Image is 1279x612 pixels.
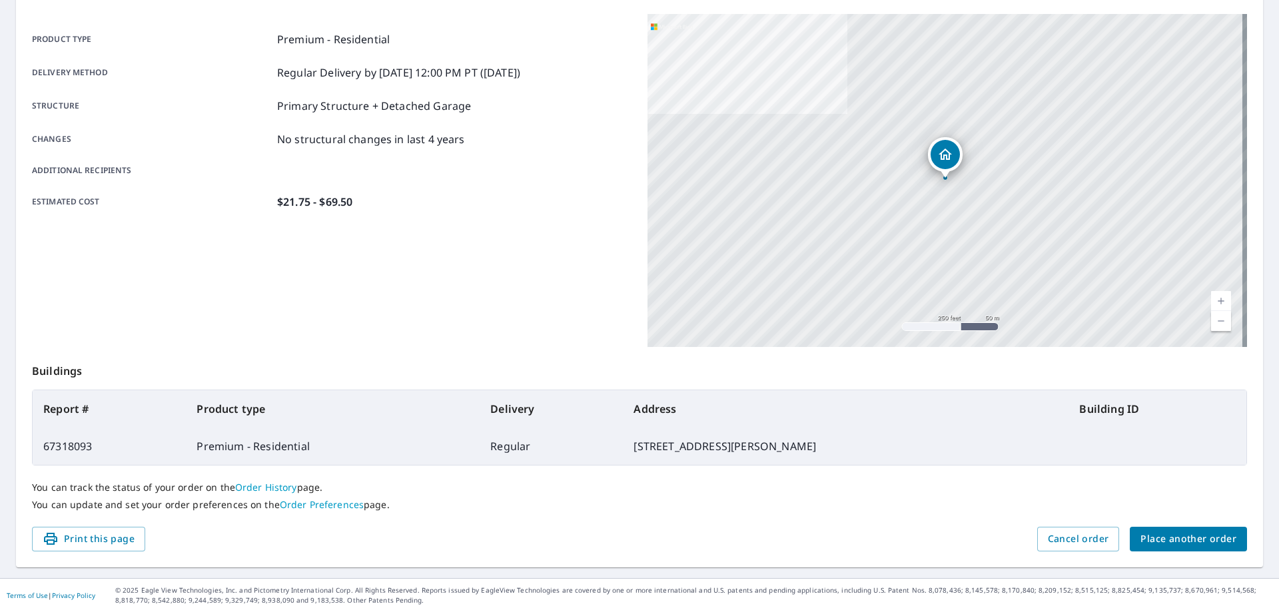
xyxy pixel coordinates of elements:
[33,390,186,428] th: Report #
[186,390,480,428] th: Product type
[1037,527,1120,551] button: Cancel order
[43,531,135,547] span: Print this page
[1211,291,1231,311] a: Current Level 17, Zoom In
[7,591,95,599] p: |
[235,481,297,493] a: Order History
[928,137,963,178] div: Dropped pin, building 1, Residential property, 29 Adams St Acton, MA 01720
[480,428,623,465] td: Regular
[32,481,1247,493] p: You can track the status of your order on the page.
[32,31,272,47] p: Product type
[1068,390,1246,428] th: Building ID
[32,499,1247,511] p: You can update and set your order preferences on the page.
[480,390,623,428] th: Delivery
[277,98,471,114] p: Primary Structure + Detached Garage
[32,164,272,176] p: Additional recipients
[32,347,1247,390] p: Buildings
[32,194,272,210] p: Estimated cost
[33,428,186,465] td: 67318093
[186,428,480,465] td: Premium - Residential
[1211,311,1231,331] a: Current Level 17, Zoom Out
[623,428,1068,465] td: [STREET_ADDRESS][PERSON_NAME]
[32,65,272,81] p: Delivery method
[623,390,1068,428] th: Address
[115,585,1272,605] p: © 2025 Eagle View Technologies, Inc. and Pictometry International Corp. All Rights Reserved. Repo...
[277,131,465,147] p: No structural changes in last 4 years
[32,527,145,551] button: Print this page
[32,131,272,147] p: Changes
[1130,527,1247,551] button: Place another order
[1140,531,1236,547] span: Place another order
[277,31,390,47] p: Premium - Residential
[280,498,364,511] a: Order Preferences
[277,65,520,81] p: Regular Delivery by [DATE] 12:00 PM PT ([DATE])
[7,591,48,600] a: Terms of Use
[1048,531,1109,547] span: Cancel order
[277,194,352,210] p: $21.75 - $69.50
[32,98,272,114] p: Structure
[52,591,95,600] a: Privacy Policy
